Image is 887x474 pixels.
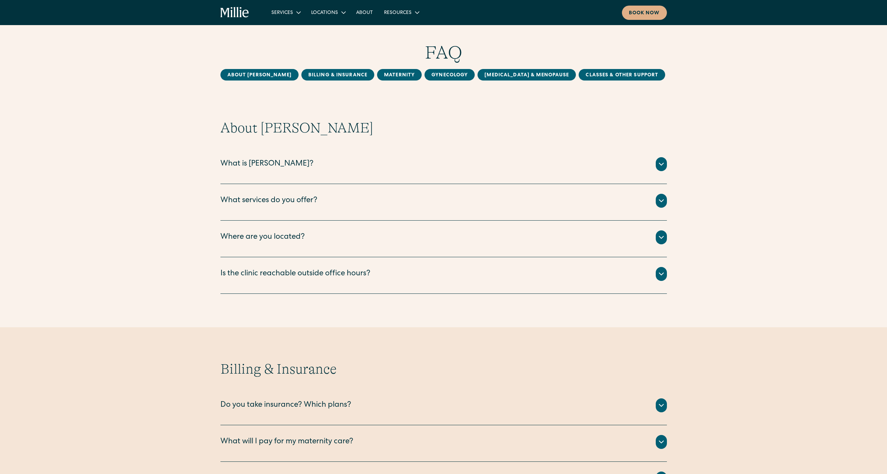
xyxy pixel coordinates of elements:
[220,159,314,170] div: What is [PERSON_NAME]?
[351,7,378,18] a: About
[622,6,667,20] a: Book now
[220,69,299,81] a: About [PERSON_NAME]
[424,69,475,81] a: Gynecology
[579,69,665,81] a: Classes & Other Support
[629,10,660,17] div: Book now
[220,7,249,18] a: home
[266,7,306,18] div: Services
[377,69,422,81] a: MAternity
[301,69,374,81] a: Billing & Insurance
[384,9,412,17] div: Resources
[220,361,667,377] h2: Billing & Insurance
[271,9,293,17] div: Services
[478,69,576,81] a: [MEDICAL_DATA] & Menopause
[220,268,370,280] div: Is the clinic reachable outside office hours?
[378,7,424,18] div: Resources
[220,232,305,243] div: Where are you located?
[306,7,351,18] div: Locations
[220,195,317,207] div: What services do you offer?
[311,9,338,17] div: Locations
[220,436,353,448] div: What will I pay for my maternity care?
[220,400,351,411] div: Do you take insurance? Which plans?
[220,42,667,63] h1: FAQ
[220,120,667,136] h2: About [PERSON_NAME]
